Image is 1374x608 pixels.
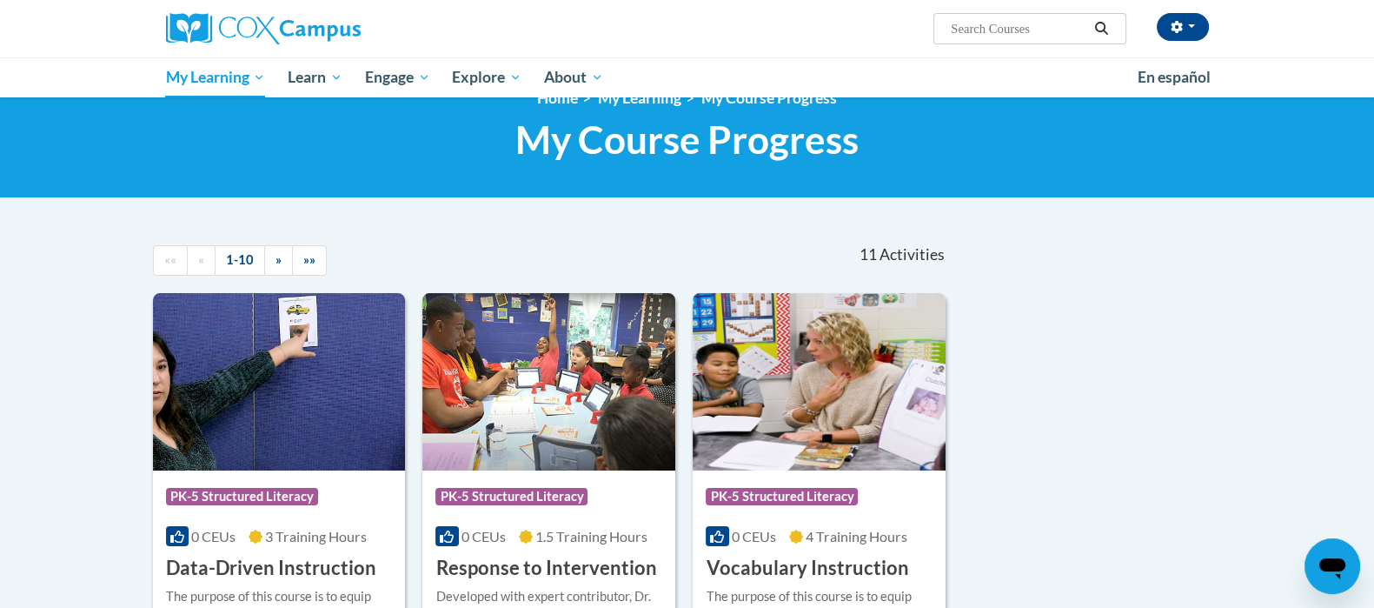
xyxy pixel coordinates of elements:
[441,57,533,97] a: Explore
[198,252,204,267] span: «
[166,555,376,582] h3: Data-Driven Instruction
[166,13,496,44] a: Cox Campus
[187,245,216,276] a: Previous
[153,293,406,471] img: Course Logo
[452,67,521,88] span: Explore
[265,528,367,545] span: 3 Training Hours
[461,528,506,545] span: 0 CEUs
[264,245,293,276] a: Next
[164,252,176,267] span: ««
[365,67,430,88] span: Engage
[732,528,776,545] span: 0 CEUs
[544,67,603,88] span: About
[191,528,236,545] span: 0 CEUs
[354,57,441,97] a: Engage
[537,89,578,107] a: Home
[435,488,587,505] span: PK-5 Structured Literacy
[1304,538,1360,594] iframe: Button to launch messaging window, conversation in progress
[303,252,315,267] span: »»
[1138,68,1211,86] span: En español
[165,67,265,88] span: My Learning
[701,89,837,107] a: My Course Progress
[422,293,675,471] img: Course Logo
[435,555,656,582] h3: Response to Intervention
[288,67,342,88] span: Learn
[166,488,318,505] span: PK-5 Structured Literacy
[140,57,1235,97] div: Main menu
[949,18,1088,39] input: Search Courses
[1157,13,1209,41] button: Account Settings
[693,293,946,471] img: Course Logo
[598,89,681,107] a: My Learning
[292,245,327,276] a: End
[706,488,858,505] span: PK-5 Structured Literacy
[535,528,647,545] span: 1.5 Training Hours
[515,117,859,163] span: My Course Progress
[1088,18,1114,39] button: Search
[859,245,876,264] span: 11
[1126,59,1222,96] a: En español
[153,245,188,276] a: Begining
[166,13,361,44] img: Cox Campus
[533,57,614,97] a: About
[155,57,277,97] a: My Learning
[706,555,908,582] h3: Vocabulary Instruction
[879,245,945,264] span: Activities
[276,57,354,97] a: Learn
[806,528,907,545] span: 4 Training Hours
[275,252,282,267] span: »
[215,245,265,276] a: 1-10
